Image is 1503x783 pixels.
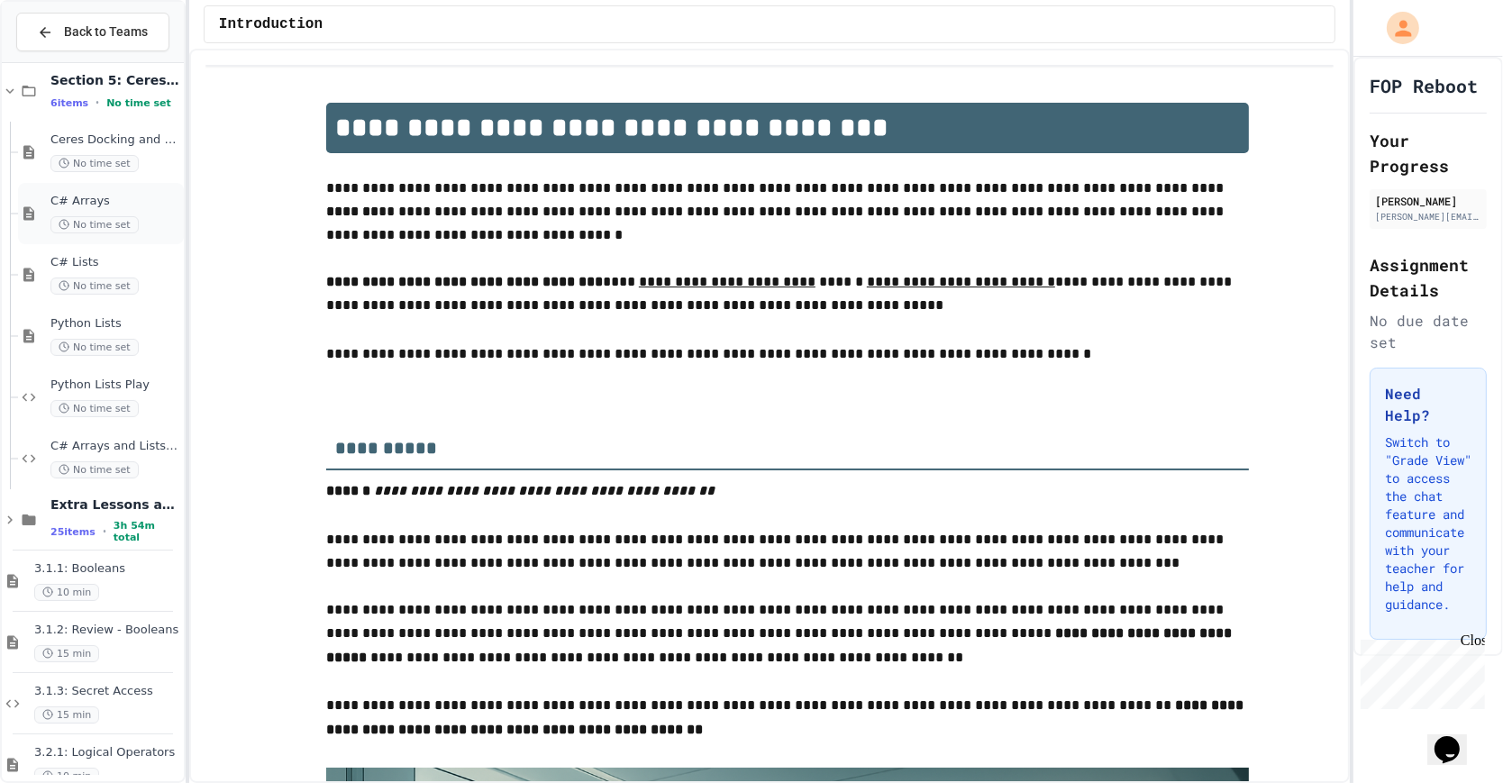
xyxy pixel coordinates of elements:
span: No time set [50,461,139,478]
div: Chat with us now!Close [7,7,124,114]
div: My Account [1368,7,1424,49]
h3: Need Help? [1385,383,1471,426]
span: No time set [50,400,139,417]
span: Extra Lessons and Practice Python [50,496,180,513]
span: No time set [50,216,139,233]
iframe: chat widget [1353,633,1485,709]
h1: FOP Reboot [1370,73,1478,98]
span: 6 items [50,97,88,109]
span: Python Lists [50,316,180,332]
div: [PERSON_NAME] [1375,193,1481,209]
span: 15 min [34,645,99,662]
div: [PERSON_NAME][EMAIL_ADDRESS][PERSON_NAME][DOMAIN_NAME] [1375,210,1481,223]
span: 10 min [34,584,99,601]
div: No due date set [1370,310,1487,353]
span: 25 items [50,526,96,538]
span: 3.1.1: Booleans [34,561,180,577]
span: 3.1.3: Secret Access [34,684,180,699]
h2: Your Progress [1370,128,1487,178]
span: 15 min [34,706,99,724]
h2: Assignment Details [1370,252,1487,303]
span: 3.1.2: Review - Booleans [34,623,180,638]
span: No time set [50,339,139,356]
button: Back to Teams [16,13,169,51]
span: Introduction [219,14,323,35]
span: C# Arrays and Lists Play [50,439,180,454]
iframe: chat widget [1427,711,1485,765]
span: No time set [106,97,171,109]
span: Back to Teams [64,23,148,41]
span: C# Arrays [50,194,180,209]
p: Switch to "Grade View" to access the chat feature and communicate with your teacher for help and ... [1385,433,1471,614]
span: Python Lists Play [50,378,180,393]
span: Section 5: Ceres Docking and Repairs [50,72,180,88]
span: • [103,524,106,539]
span: 3h 54m total [114,520,180,543]
span: • [96,96,99,110]
span: C# Lists [50,255,180,270]
span: No time set [50,278,139,295]
span: 3.2.1: Logical Operators [34,745,180,760]
span: No time set [50,155,139,172]
span: Ceres Docking and Repairs Story [50,132,180,148]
